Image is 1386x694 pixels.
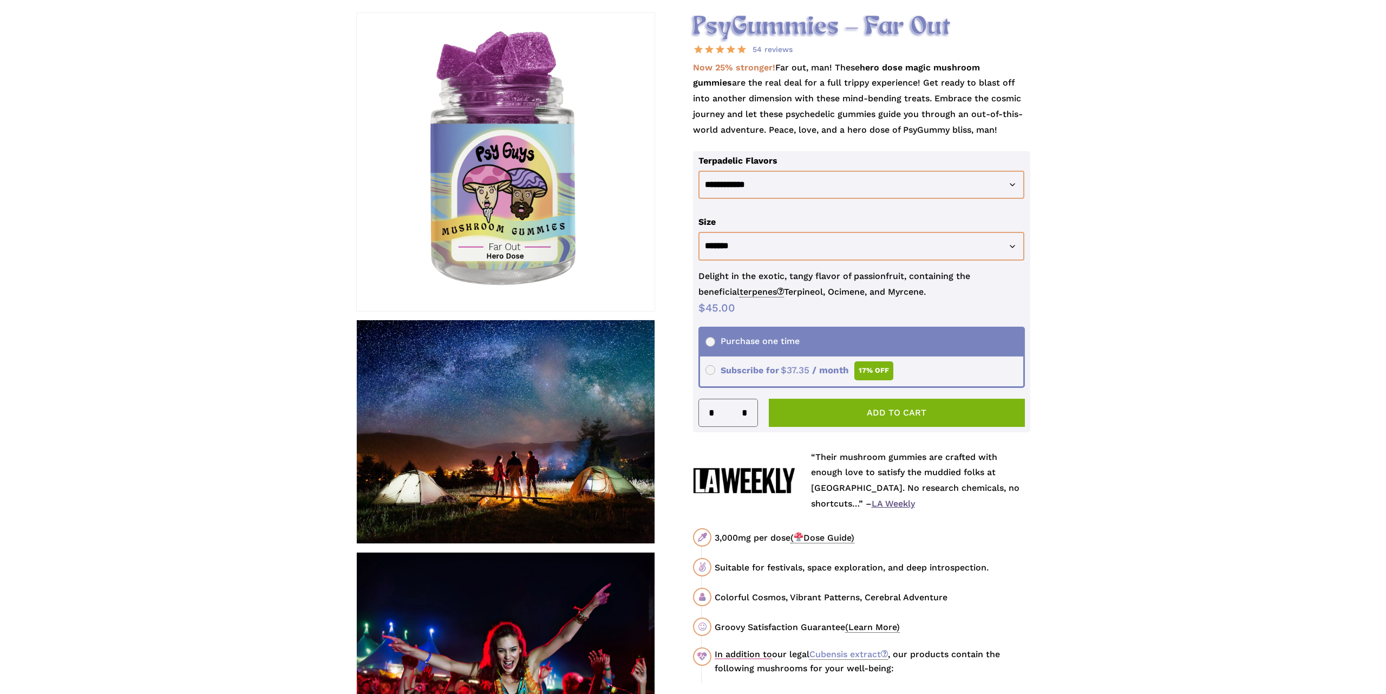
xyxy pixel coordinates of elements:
[715,649,772,659] u: In addition to
[715,561,1030,574] div: Suitable for festivals, space exploration, and deep introspection.
[698,155,777,166] label: Terpadelic Flavors
[698,217,716,227] label: Size
[845,622,900,633] span: (Learn More)
[790,533,854,543] span: ( Dose Guide)
[740,287,784,297] span: terpenes
[715,591,1030,604] div: Colorful Cosmos, Vibrant Patterns, Cerebral Adventure
[715,531,1030,544] div: 3,000mg per dose
[705,336,800,346] span: Purchase one time
[693,62,775,73] strong: Now 25% stronger!
[811,450,1030,512] p: “Their mushroom gummies are crafted with enough love to satisfy the muddied folks at [GEOGRAPHIC_...
[698,269,1025,300] p: Delight in the exotic, tangy flavor of passionfruit, containing the beneficial Terpineol, Ocimene...
[781,365,809,375] span: 37.35
[781,365,787,375] span: $
[715,647,1030,676] div: our legal , our products contain the following mushrooms for your well-being:
[794,533,803,541] img: 🍄
[872,498,915,509] a: LA Weekly
[698,301,735,314] bdi: 45.00
[693,468,794,494] img: La Weekly Logo
[769,399,1025,427] button: Add to cart
[718,399,738,426] input: Product quantity
[809,649,888,660] a: Cubensis extract
[698,301,705,314] span: $
[693,60,1030,151] p: Far out, man! These are the real deal for a full trippy experience! Get ready to blast off into a...
[705,365,893,375] span: Subscribe for
[715,620,1030,634] div: Groovy Satisfaction Guarantee
[693,12,1030,42] h2: PsyGummies – Far Out
[812,365,849,375] span: / month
